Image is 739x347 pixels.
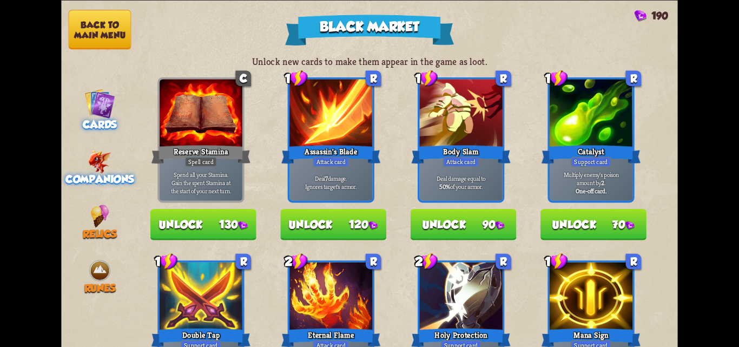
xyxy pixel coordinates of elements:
div: Assassin's Blade [281,143,381,165]
img: Gem.png [496,221,505,230]
div: R [626,70,641,86]
img: Gem.png [634,10,646,21]
div: 1 [155,253,178,270]
button: Back to main menu [69,10,131,49]
b: 2 [601,178,604,186]
div: Spell card [185,156,217,167]
div: R [366,70,381,86]
b: 50% [439,182,450,191]
button: Unlock 120 [280,208,386,240]
div: R [626,253,641,269]
p: Deal damage. Ignores target's armor. [292,174,370,191]
p: Unlock new cards to make them appear in the game as loot. [61,55,678,67]
button: Unlock 70 [540,208,646,240]
div: 1 [545,253,568,270]
img: Earth.png [88,259,111,282]
button: Unlock 90 [411,208,517,240]
b: One-off card. [576,187,606,195]
b: 7 [325,174,328,182]
div: 1 [545,69,568,87]
img: Gem.png [368,221,378,230]
div: 2 [285,253,308,270]
div: 2 [415,253,438,270]
p: Deal damage equal to of your armor. [421,174,500,191]
img: IceCream.png [90,204,109,227]
div: 1 [415,69,438,87]
img: Gem.png [238,221,247,230]
button: Unlock 130 [150,208,256,240]
div: R [496,70,511,86]
div: Attack card [443,156,479,167]
span: Runes [84,282,116,294]
div: Support card [571,156,611,167]
div: Body Slam [411,143,511,165]
div: Reserve Stamina [151,143,251,165]
img: Gem.png [625,221,634,230]
div: C [236,70,251,86]
div: R [236,253,251,269]
img: Little_Fire_Dragon.png [88,150,112,173]
span: Relics [83,227,116,239]
div: Gems [634,10,668,22]
img: Cards_Icon.png [84,88,115,119]
div: Attack card [313,156,349,167]
div: R [496,253,511,269]
div: Black Market [285,15,454,45]
span: Companions [65,173,134,185]
div: 1 [285,69,308,87]
span: Cards [83,119,117,130]
div: R [366,253,381,269]
p: Multiply enemy's poison amount by . [552,170,630,186]
div: Catalyst [542,143,641,165]
p: Spend all your Stamina. Gain the spent Stamina at the start of your next turn. [162,170,240,194]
